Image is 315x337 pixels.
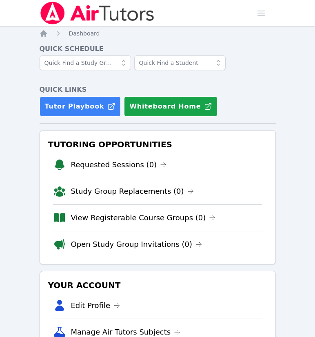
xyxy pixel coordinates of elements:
[71,300,120,311] a: Edit Profile
[71,159,167,171] a: Requested Sessions (0)
[124,96,217,117] button: Whiteboard Home
[47,278,269,293] h3: Your Account
[40,85,276,95] h4: Quick Links
[69,30,100,37] span: Dashboard
[71,212,216,224] a: View Registerable Course Groups (0)
[40,2,155,24] img: Air Tutors
[40,29,276,38] nav: Breadcrumb
[47,137,269,152] h3: Tutoring Opportunities
[69,29,100,38] a: Dashboard
[134,55,226,70] input: Quick Find a Student
[71,239,202,250] a: Open Study Group Invitations (0)
[40,96,121,117] a: Tutor Playbook
[40,55,131,70] input: Quick Find a Study Group
[40,44,276,54] h4: Quick Schedule
[71,186,194,197] a: Study Group Replacements (0)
